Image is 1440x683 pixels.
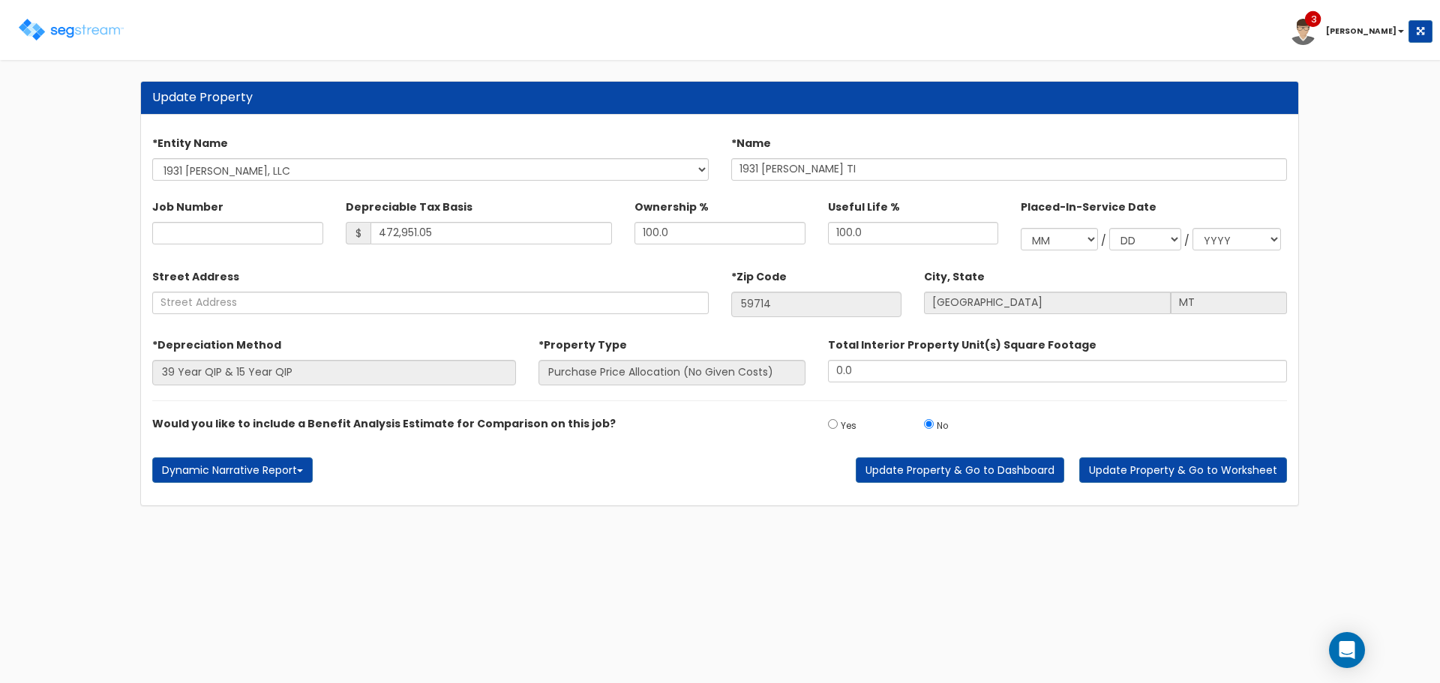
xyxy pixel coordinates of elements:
img: logo.png [19,19,124,40]
div: Update Property [152,89,1287,106]
label: Street Address [152,264,239,284]
input: Zip Code [731,292,901,317]
label: Useful Life % [828,194,900,214]
input: Street Address [152,292,709,314]
label: Placed-In-Service Date [1021,194,1156,214]
input: total square foot [828,360,1288,382]
input: Ownership [634,222,805,244]
label: *Depreciation Method [152,332,281,352]
label: *Zip Code [731,264,787,284]
span: $ [346,222,370,244]
label: City, State [924,264,985,284]
button: Update Property & Go to Dashboard [856,457,1064,483]
img: avatar.png [1290,19,1316,45]
small: Yes [841,420,856,432]
b: [PERSON_NAME] [1326,25,1396,37]
div: / [1184,233,1189,248]
label: Depreciable Tax Basis [346,194,472,214]
label: Total Interior Property Unit(s) Square Footage [828,332,1096,352]
span: 3 [1311,13,1317,27]
input: Depreciation [828,222,998,244]
label: Ownership % [634,194,709,214]
input: Property Name [731,158,1288,181]
button: Dynamic Narrative Report [152,457,313,483]
input: Depreciable Tax Basis [370,222,613,244]
label: *Name [731,130,771,151]
small: No [937,420,948,432]
div: Open Intercom Messenger [1329,632,1365,668]
button: Update Property & Go to Worksheet [1079,457,1287,483]
div: / [1101,233,1106,248]
label: Would you like to include a Benefit Analysis Estimate for Comparison on this job? [152,416,616,431]
label: Job Number [152,194,223,214]
label: *Property Type [538,332,627,352]
label: *Entity Name [152,130,228,151]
